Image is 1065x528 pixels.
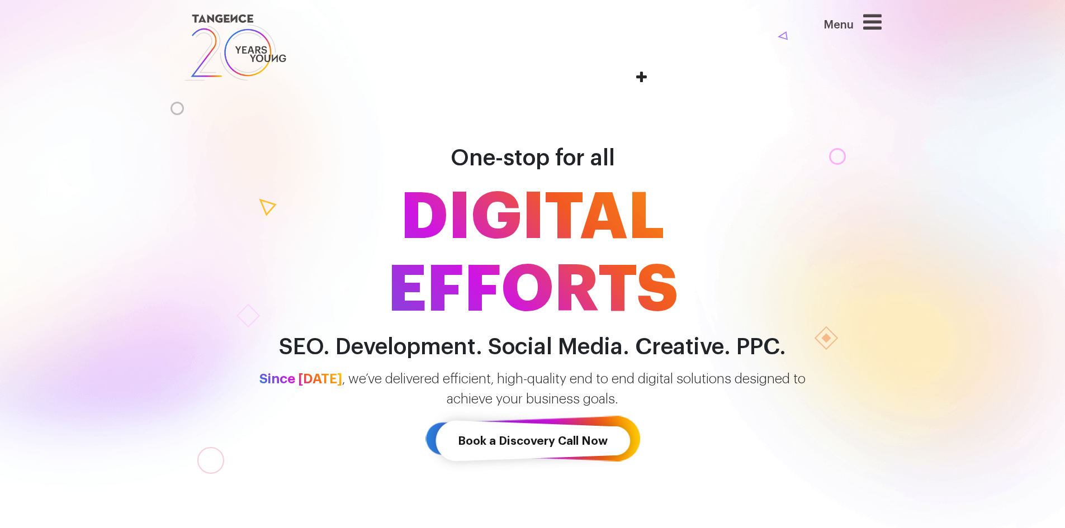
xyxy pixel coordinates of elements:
[214,335,851,360] h2: SEO. Development. Social Media. Creative. PPC.
[451,147,615,169] span: One-stop for all
[214,181,851,326] span: DIGITAL EFFORTS
[183,11,288,84] img: logo SVG
[425,409,640,473] a: Book a Discovery Call Now
[259,372,342,386] span: Since [DATE]
[214,369,851,409] p: , we’ve delivered efficient, high-quality end to end digital solutions designed to achieve your b...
